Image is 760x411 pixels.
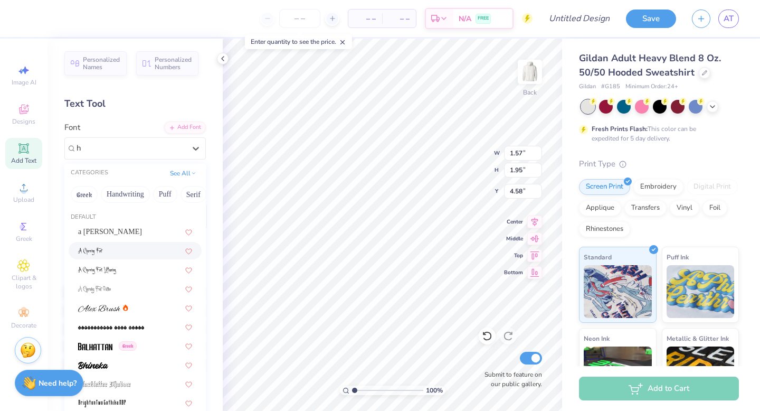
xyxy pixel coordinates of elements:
[504,252,523,259] span: Top
[78,248,103,255] img: A Charming Font
[479,370,542,389] label: Submit to feature on our public gallery.
[625,82,678,91] span: Minimum Order: 24 +
[579,221,630,237] div: Rhinestones
[667,347,735,399] img: Metallic & Glitter Ink
[504,235,523,242] span: Middle
[519,61,540,82] img: Back
[633,179,683,195] div: Embroidery
[11,321,36,330] span: Decorate
[11,156,36,165] span: Add Text
[592,125,648,133] strong: Fresh Prints Flash:
[71,186,98,203] button: Greek
[78,286,111,293] img: A Charming Font Outline
[180,186,206,203] button: Serif
[584,347,652,399] img: Neon Ink
[39,378,77,388] strong: Need help?
[13,195,34,204] span: Upload
[78,381,131,388] img: Blackletter Shadow
[388,13,410,24] span: – –
[78,305,120,312] img: Alex Brush
[355,13,376,24] span: – –
[78,362,108,369] img: Bhineka
[478,15,489,22] span: FREE
[16,235,32,243] span: Greek
[101,186,150,203] button: Handwriting
[724,13,734,25] span: AT
[667,333,729,344] span: Metallic & Glitter Ink
[601,82,620,91] span: # G185
[153,186,177,203] button: Puff
[245,34,352,49] div: Enter quantity to see the price.
[584,251,612,263] span: Standard
[426,386,443,395] span: 100 %
[702,200,727,216] div: Foil
[579,158,739,170] div: Print Type
[579,52,721,79] span: Gildan Adult Heavy Blend 8 Oz. 50/50 Hooded Sweatshirt
[64,122,80,134] label: Font
[12,117,35,126] span: Designs
[12,78,36,87] span: Image AI
[667,251,689,263] span: Puff Ink
[78,226,142,237] span: a [PERSON_NAME]
[579,200,621,216] div: Applique
[718,10,739,28] a: AT
[626,10,676,28] button: Save
[584,265,652,318] img: Standard
[78,343,112,350] img: Balhattan
[155,56,192,71] span: Personalized Numbers
[64,97,206,111] div: Text Tool
[504,269,523,276] span: Bottom
[624,200,667,216] div: Transfers
[459,13,471,24] span: N/A
[579,82,596,91] span: Gildan
[540,8,618,29] input: Untitled Design
[164,122,206,134] div: Add Font
[78,400,126,407] img: BrightonTwo Gothika NBP
[83,56,120,71] span: Personalized Names
[667,265,735,318] img: Puff Ink
[167,168,199,179] button: See All
[64,213,206,222] div: Default
[5,274,42,291] span: Clipart & logos
[71,169,108,178] div: CATEGORIES
[523,88,537,97] div: Back
[78,324,144,331] img: AlphaShapes xmas balls
[504,218,523,226] span: Center
[279,9,320,28] input: – –
[119,341,137,351] span: Greek
[687,179,738,195] div: Digital Print
[592,124,721,143] div: This color can be expedited for 5 day delivery.
[670,200,699,216] div: Vinyl
[78,267,116,274] img: A Charming Font Leftleaning
[584,333,610,344] span: Neon Ink
[579,179,630,195] div: Screen Print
